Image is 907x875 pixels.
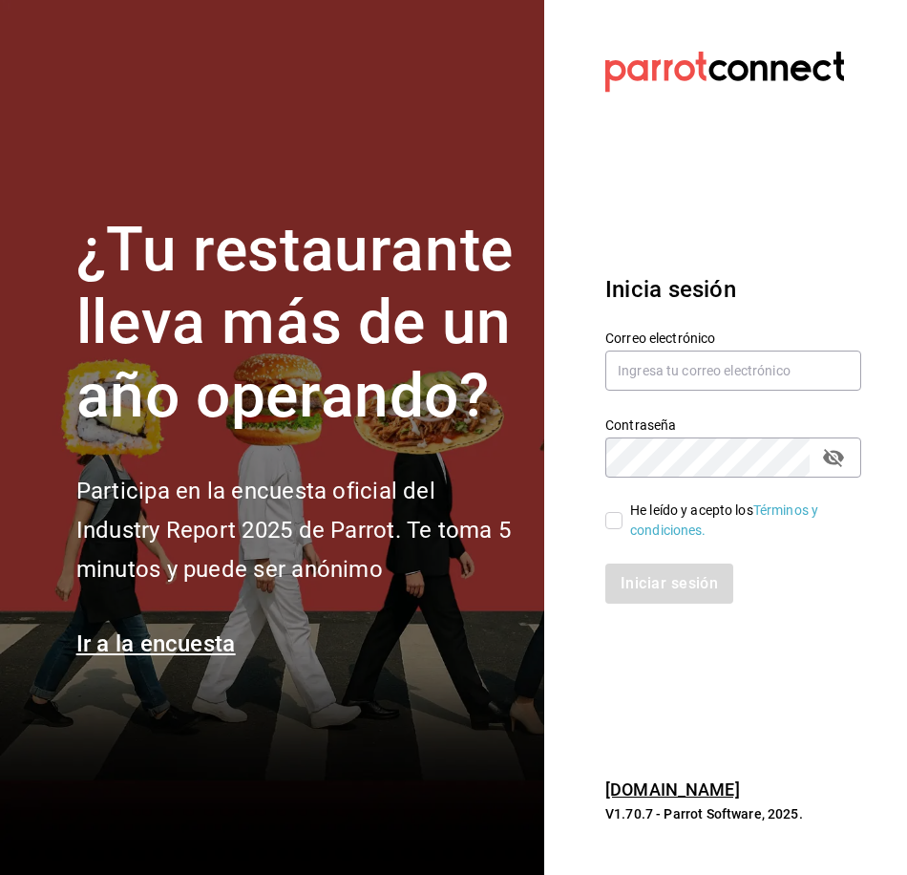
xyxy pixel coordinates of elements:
label: Correo electrónico [605,331,861,344]
label: Contraseña [605,417,861,431]
a: Términos y condiciones. [630,502,818,538]
div: He leído y acepto los [630,501,846,541]
h1: ¿Tu restaurante lleva más de un año operando? [76,214,521,434]
a: [DOMAIN_NAME] [605,779,740,800]
h3: Inicia sesión [605,272,861,307]
a: Ir a la encuesta [76,630,236,657]
button: passwordField [817,441,850,474]
input: Ingresa tu correo electrónico [605,351,861,391]
h2: Participa en la encuesta oficial del Industry Report 2025 de Parrot. Te toma 5 minutos y puede se... [76,472,521,588]
p: V1.70.7 - Parrot Software, 2025. [605,804,861,823]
